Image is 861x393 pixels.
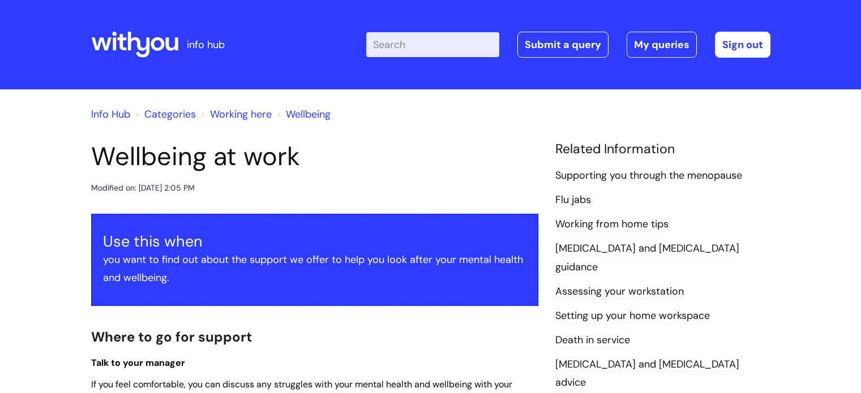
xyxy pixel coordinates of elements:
a: Sign out [715,32,770,58]
a: [MEDICAL_DATA] and [MEDICAL_DATA] advice [555,357,739,390]
a: Info Hub [91,107,130,121]
a: Working from home tips [555,217,669,232]
h3: Use this when [103,232,526,251]
div: | - [366,32,770,58]
a: [MEDICAL_DATA] and [MEDICAL_DATA] guidance [555,241,739,274]
div: Modified on: [DATE] 2:05 PM [91,181,195,195]
a: Supporting you through the menopause [555,169,742,183]
input: Search [366,32,499,57]
span: Talk to your manager [91,357,185,369]
span: Where to go for support [91,328,252,346]
a: Flu jabs [555,193,591,208]
a: My queries [627,32,697,58]
p: info hub [187,36,225,54]
a: Wellbeing [286,107,331,121]
li: Working here [199,105,272,123]
a: Setting up your home workspace [555,309,710,323]
h4: Related Information [555,141,770,157]
li: Wellbeing [275,105,331,123]
a: Submit a query [517,32,609,58]
a: Assessing your workstation [555,284,684,299]
p: you want to find out about the support we offer to help you look after your mental health and wel... [103,251,526,287]
a: Categories [144,107,196,121]
a: Working here [210,107,272,121]
li: Solution home [133,105,196,123]
h1: Wellbeing at work [91,141,538,172]
a: Death in service [555,333,630,348]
